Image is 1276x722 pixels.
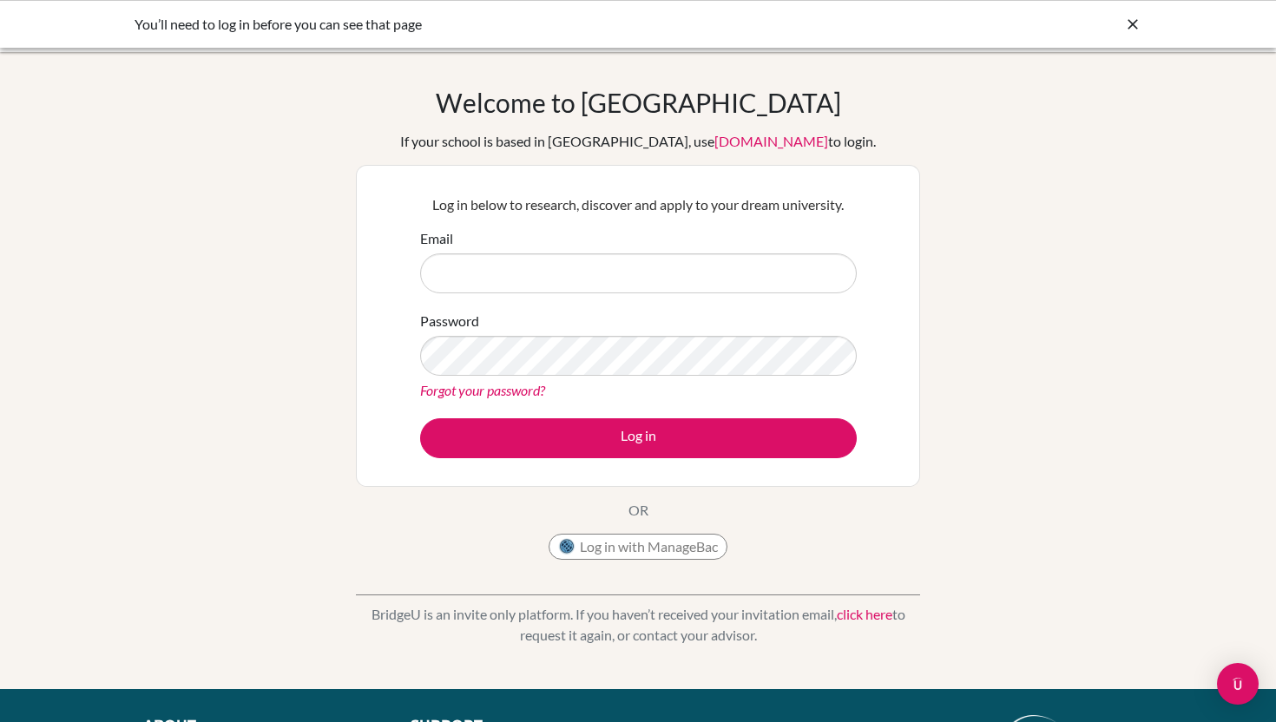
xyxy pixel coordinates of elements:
[420,228,453,249] label: Email
[356,604,920,646] p: BridgeU is an invite only platform. If you haven’t received your invitation email, to request it ...
[436,87,841,118] h1: Welcome to [GEOGRAPHIC_DATA]
[420,418,857,458] button: Log in
[628,500,648,521] p: OR
[714,133,828,149] a: [DOMAIN_NAME]
[400,131,876,152] div: If your school is based in [GEOGRAPHIC_DATA], use to login.
[420,382,545,398] a: Forgot your password?
[420,194,857,215] p: Log in below to research, discover and apply to your dream university.
[837,606,892,622] a: click here
[420,311,479,331] label: Password
[549,534,727,560] button: Log in with ManageBac
[135,14,881,35] div: You’ll need to log in before you can see that page
[1217,663,1259,705] div: Open Intercom Messenger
